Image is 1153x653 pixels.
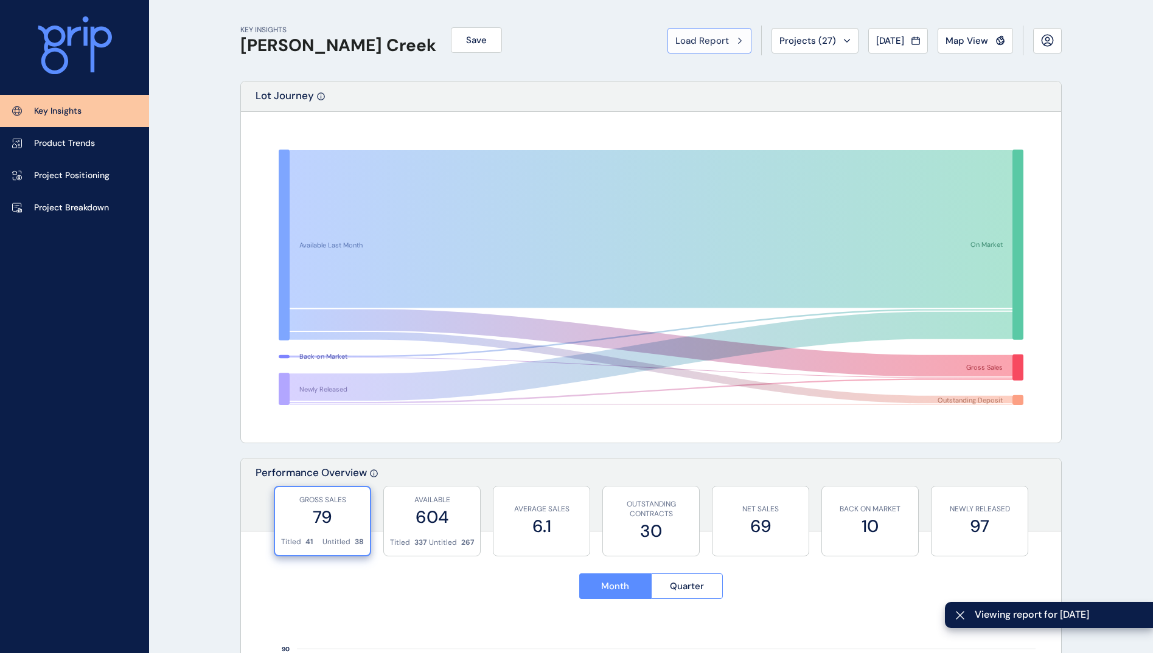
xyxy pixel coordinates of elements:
[868,28,928,54] button: [DATE]
[938,504,1022,514] p: NEWLY RELEASED
[975,608,1143,621] span: Viewing report for [DATE]
[34,105,82,117] p: Key Insights
[390,505,474,529] label: 604
[282,645,290,653] text: 90
[256,466,367,531] p: Performance Overview
[938,514,1022,538] label: 97
[34,170,110,182] p: Project Positioning
[719,504,803,514] p: NET SALES
[390,495,474,505] p: AVAILABLE
[34,137,95,150] p: Product Trends
[355,537,364,547] p: 38
[390,537,410,548] p: Titled
[828,514,912,538] label: 10
[500,514,583,538] label: 6.1
[779,35,836,47] span: Projects ( 27 )
[601,580,629,592] span: Month
[719,514,803,538] label: 69
[946,35,988,47] span: Map View
[938,28,1013,54] button: Map View
[667,28,751,54] button: Load Report
[500,504,583,514] p: AVERAGE SALES
[461,537,474,548] p: 267
[429,537,457,548] p: Untitled
[579,573,651,599] button: Month
[670,580,704,592] span: Quarter
[828,504,912,514] p: BACK ON MARKET
[281,537,301,547] p: Titled
[34,202,109,214] p: Project Breakdown
[609,499,693,520] p: OUTSTANDING CONTRACTS
[466,34,487,46] span: Save
[240,35,436,56] h1: [PERSON_NAME] Creek
[876,35,904,47] span: [DATE]
[305,537,313,547] p: 41
[772,28,859,54] button: Projects (27)
[414,537,427,548] p: 337
[240,25,436,35] p: KEY INSIGHTS
[675,35,729,47] span: Load Report
[322,537,350,547] p: Untitled
[281,505,364,529] label: 79
[609,519,693,543] label: 30
[451,27,502,53] button: Save
[651,573,723,599] button: Quarter
[281,495,364,505] p: GROSS SALES
[256,89,314,111] p: Lot Journey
